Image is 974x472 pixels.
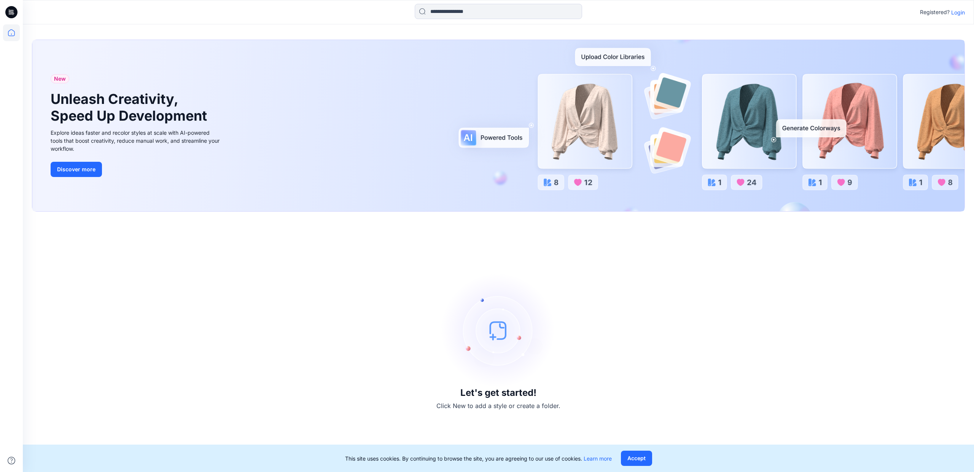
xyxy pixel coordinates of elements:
[584,455,612,462] a: Learn more
[621,451,652,466] button: Accept
[920,8,950,17] p: Registered?
[51,129,222,153] div: Explore ideas faster and recolor styles at scale with AI-powered tools that boost creativity, red...
[345,454,612,462] p: This site uses cookies. By continuing to browse the site, you are agreeing to our use of cookies.
[441,273,555,387] img: empty-state-image.svg
[436,401,560,410] p: Click New to add a style or create a folder.
[54,74,66,83] span: New
[951,8,965,16] p: Login
[51,162,102,177] button: Discover more
[51,91,210,124] h1: Unleash Creativity, Speed Up Development
[460,387,536,398] h3: Let's get started!
[51,162,222,177] a: Discover more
